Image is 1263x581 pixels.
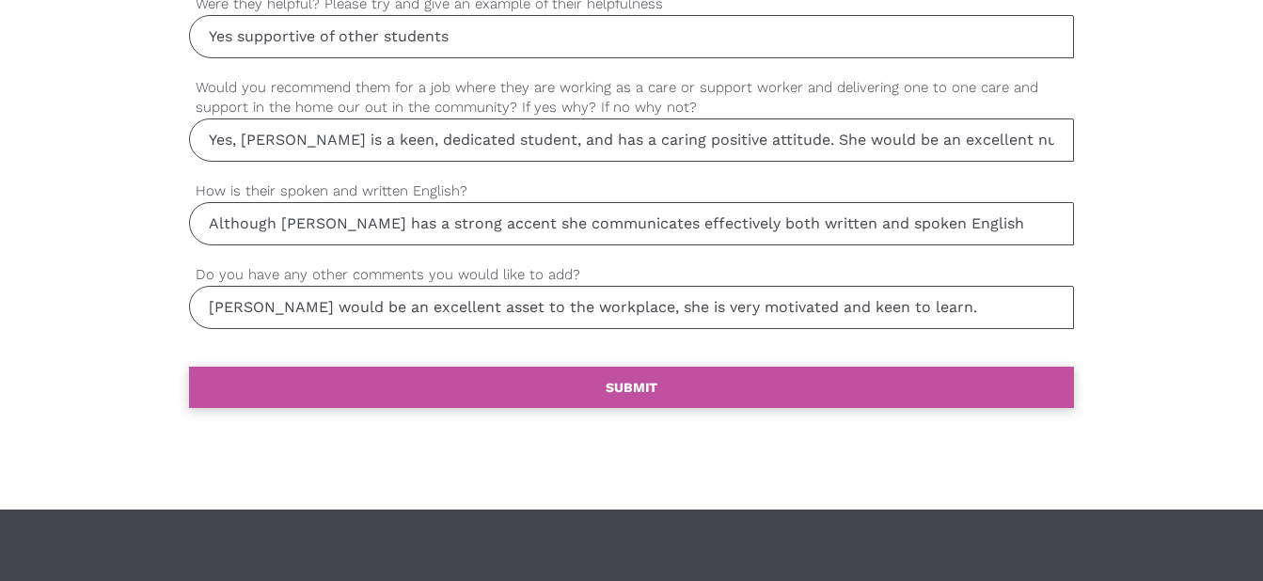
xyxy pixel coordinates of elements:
[189,77,1073,118] label: Would you recommend them for a job where they are working as a care or support worker and deliver...
[189,181,1073,202] label: How is their spoken and written English?
[189,264,1073,286] label: Do you have any other comments you would like to add?
[189,367,1073,408] a: SUBMIT
[606,380,657,395] b: SUBMIT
